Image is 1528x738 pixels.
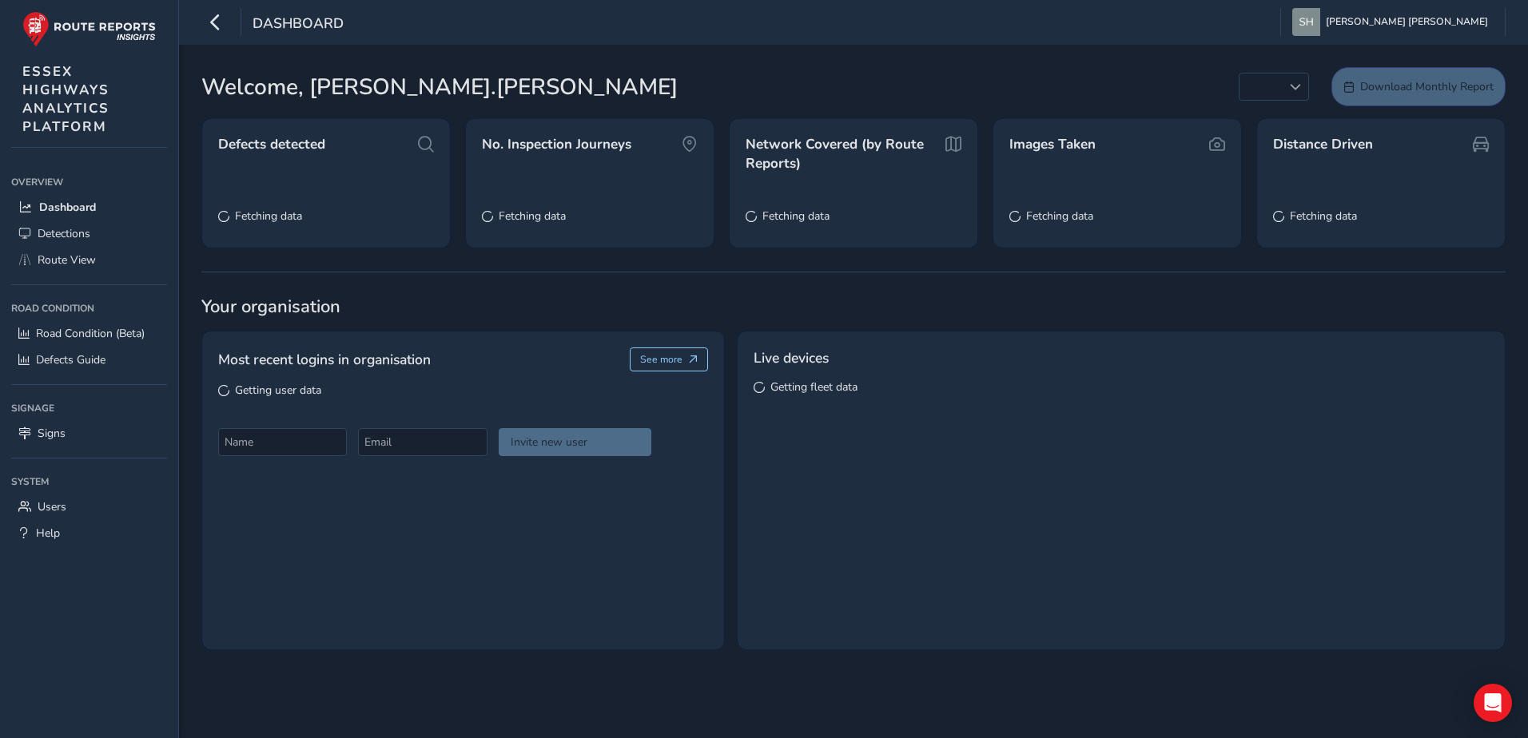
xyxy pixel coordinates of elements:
span: Fetching data [762,208,830,224]
span: Fetching data [235,208,302,224]
a: Help [11,520,167,546]
span: Getting user data [235,383,321,398]
div: Open Intercom Messenger [1474,684,1512,722]
span: Fetching data [1026,208,1093,224]
span: Distance Driven [1273,135,1373,154]
div: Signage [11,396,167,420]
a: Signs [11,420,167,446]
span: Dashboard [39,200,96,215]
span: Help [36,526,60,541]
span: See more [640,353,682,366]
a: Detections [11,220,167,247]
span: Defects detected [218,135,325,154]
span: No. Inspection Journeys [482,135,631,154]
span: Getting fleet data [770,379,858,395]
span: Live devices [754,347,829,368]
a: Road Condition (Beta) [11,320,167,347]
a: Users [11,494,167,520]
img: rr logo [22,11,156,47]
span: Fetching data [1290,208,1357,224]
span: [PERSON_NAME] [PERSON_NAME] [1326,8,1488,36]
input: Email [358,428,487,456]
input: Name [218,428,347,456]
span: Road Condition (Beta) [36,326,145,341]
span: Defects Guide [36,352,105,367]
a: Dashboard [11,194,167,220]
span: Users [38,499,66,514]
span: Most recent logins in organisation [218,349,431,370]
button: See more [630,347,709,371]
button: [PERSON_NAME] [PERSON_NAME] [1292,8,1494,36]
span: Dashboard [253,14,344,36]
div: System [11,470,167,494]
span: Route View [38,252,96,268]
span: Your organisation [201,295,1506,319]
span: Welcome, [PERSON_NAME].[PERSON_NAME] [201,70,678,104]
div: Road Condition [11,296,167,320]
span: Network Covered (by Route Reports) [746,135,940,173]
a: Route View [11,247,167,273]
span: Images Taken [1009,135,1096,154]
span: Signs [38,426,66,441]
span: Detections [38,226,90,241]
a: Defects Guide [11,347,167,373]
div: Overview [11,170,167,194]
span: Fetching data [499,208,566,224]
span: ESSEX HIGHWAYS ANALYTICS PLATFORM [22,62,109,136]
img: diamond-layout [1292,8,1320,36]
